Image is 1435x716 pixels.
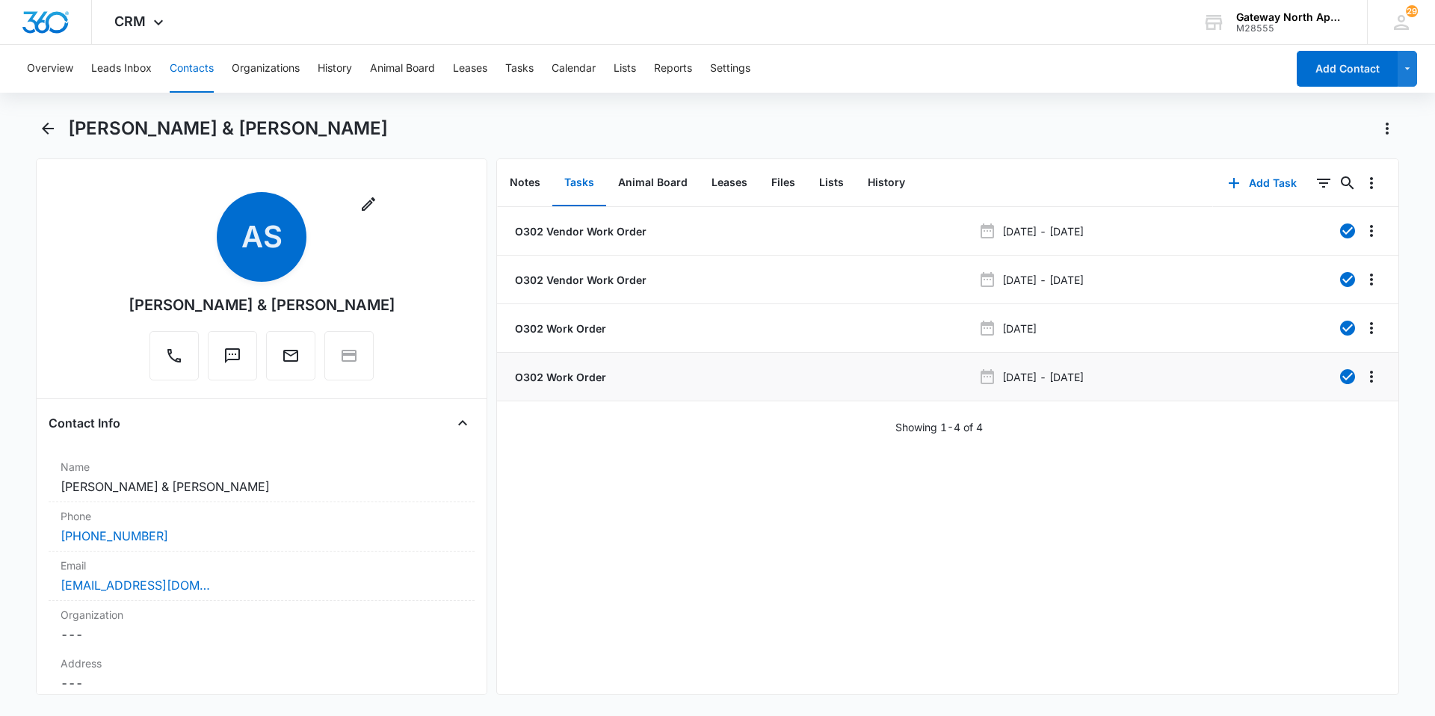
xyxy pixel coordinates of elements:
[1375,117,1399,141] button: Actions
[1236,11,1345,23] div: account name
[208,331,257,380] button: Text
[61,527,168,545] a: [PHONE_NUMBER]
[61,558,463,573] label: Email
[49,453,475,502] div: Name[PERSON_NAME] & [PERSON_NAME]
[614,45,636,93] button: Lists
[552,160,606,206] button: Tasks
[1360,316,1383,340] button: Overflow Menu
[149,331,199,380] button: Call
[552,45,596,93] button: Calendar
[266,331,315,380] button: Email
[61,626,463,644] dd: ---
[91,45,152,93] button: Leads Inbox
[149,354,199,367] a: Call
[1213,165,1312,201] button: Add Task
[68,117,388,140] h1: [PERSON_NAME] & [PERSON_NAME]
[61,478,463,496] dd: [PERSON_NAME] & [PERSON_NAME]
[1360,268,1383,291] button: Overflow Menu
[232,45,300,93] button: Organizations
[49,601,475,649] div: Organization---
[505,45,534,93] button: Tasks
[1336,171,1360,195] button: Search...
[807,160,856,206] button: Lists
[710,45,750,93] button: Settings
[451,411,475,435] button: Close
[606,160,700,206] button: Animal Board
[895,419,983,435] p: Showing 1-4 of 4
[370,45,435,93] button: Animal Board
[27,45,73,93] button: Overview
[170,45,214,93] button: Contacts
[1002,369,1084,385] p: [DATE] - [DATE]
[512,321,606,336] a: O302 Work Order
[61,459,463,475] label: Name
[512,369,606,385] a: O302 Work Order
[498,160,552,206] button: Notes
[61,508,463,524] label: Phone
[856,160,917,206] button: History
[759,160,807,206] button: Files
[1002,321,1037,336] p: [DATE]
[1360,219,1383,243] button: Overflow Menu
[512,272,646,288] a: O302 Vendor Work Order
[1360,365,1383,389] button: Overflow Menu
[453,45,487,93] button: Leases
[49,414,120,432] h4: Contact Info
[208,354,257,367] a: Text
[318,45,352,93] button: History
[512,223,646,239] a: O302 Vendor Work Order
[1002,223,1084,239] p: [DATE] - [DATE]
[700,160,759,206] button: Leases
[49,649,475,699] div: Address---
[1406,5,1418,17] span: 29
[36,117,59,141] button: Back
[114,13,146,29] span: CRM
[49,552,475,601] div: Email[EMAIL_ADDRESS][DOMAIN_NAME]
[266,354,315,367] a: Email
[61,655,463,671] label: Address
[217,192,306,282] span: AS
[1297,51,1398,87] button: Add Contact
[129,294,395,316] div: [PERSON_NAME] & [PERSON_NAME]
[61,674,463,692] dd: ---
[1002,272,1084,288] p: [DATE] - [DATE]
[654,45,692,93] button: Reports
[61,576,210,594] a: [EMAIL_ADDRESS][DOMAIN_NAME]
[1236,23,1345,34] div: account id
[49,502,475,552] div: Phone[PHONE_NUMBER]
[1406,5,1418,17] div: notifications count
[1360,171,1383,195] button: Overflow Menu
[61,607,463,623] label: Organization
[1312,171,1336,195] button: Filters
